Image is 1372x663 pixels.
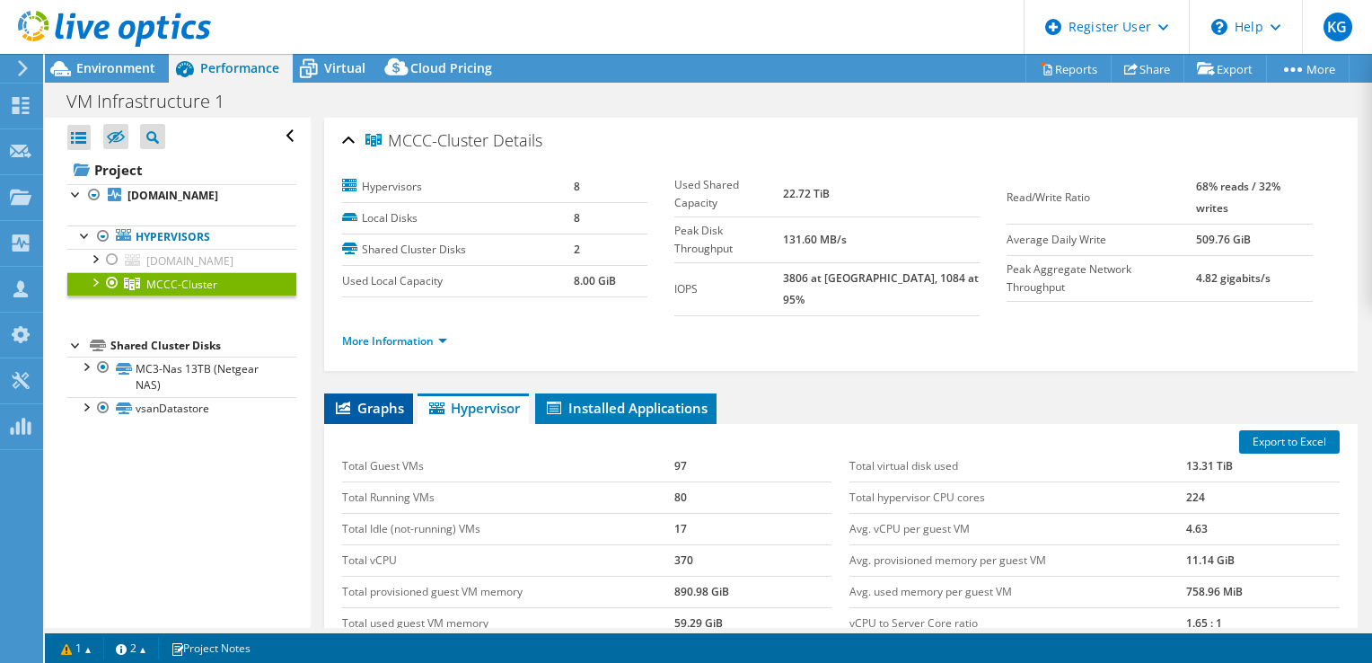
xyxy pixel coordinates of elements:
label: Hypervisors [342,178,574,196]
span: Performance [200,59,279,76]
b: 22.72 TiB [783,186,830,201]
span: Cloud Pricing [410,59,492,76]
a: 1 [48,637,104,659]
label: Local Disks [342,209,574,227]
b: 509.76 GiB [1196,232,1251,247]
span: Hypervisor [427,399,520,417]
label: Shared Cluster Disks [342,241,574,259]
b: 2 [574,242,580,257]
td: Total virtual disk used [849,451,1186,482]
a: MC3-Nas 13TB (Netgear NAS) [67,357,296,396]
a: MCCC-Cluster [67,272,296,296]
td: 59.29 GiB [674,607,831,639]
label: Used Local Capacity [342,272,574,290]
a: More Information [342,333,447,349]
td: 224 [1186,482,1340,513]
a: Reports [1025,55,1112,83]
a: More [1266,55,1350,83]
b: 68% reads / 32% writes [1196,179,1280,216]
label: Peak Disk Throughput [674,222,783,258]
td: 17 [674,513,831,544]
a: 2 [103,637,159,659]
td: Total used guest VM memory [342,607,675,639]
td: 758.96 MiB [1186,576,1340,607]
a: Project Notes [158,637,263,659]
td: Total Guest VMs [342,451,675,482]
td: Avg. provisioned memory per guest VM [849,544,1186,576]
a: Share [1111,55,1184,83]
td: Avg. vCPU per guest VM [849,513,1186,544]
span: Environment [76,59,155,76]
b: 8 [574,210,580,225]
h1: VM Infrastructure 1 [58,92,252,111]
label: Used Shared Capacity [674,176,783,212]
a: Project [67,155,296,184]
b: [DOMAIN_NAME] [128,188,218,203]
span: [DOMAIN_NAME] [146,253,233,269]
div: Shared Cluster Disks [110,335,296,357]
td: Total provisioned guest VM memory [342,576,675,607]
a: [DOMAIN_NAME] [67,249,296,272]
td: 370 [674,544,831,576]
b: 8.00 GiB [574,273,616,288]
span: Installed Applications [544,399,708,417]
a: vsanDatastore [67,397,296,420]
td: 80 [674,482,831,513]
span: MCCC-Cluster [146,277,217,292]
label: Peak Aggregate Network Throughput [1007,261,1196,296]
td: Total Running VMs [342,482,675,513]
b: 4.82 gigabits/s [1196,270,1271,286]
b: 3806 at [GEOGRAPHIC_DATA], 1084 at 95% [783,270,979,307]
td: 11.14 GiB [1186,544,1340,576]
span: KG [1324,13,1352,41]
b: 131.60 MB/s [783,232,847,247]
label: IOPS [674,280,783,298]
td: Total vCPU [342,544,675,576]
a: [DOMAIN_NAME] [67,184,296,208]
span: MCCC-Cluster [365,132,488,150]
a: Export [1183,55,1267,83]
span: Virtual [324,59,365,76]
td: 13.31 TiB [1186,451,1340,482]
span: Graphs [333,399,404,417]
b: 8 [574,179,580,194]
a: Hypervisors [67,225,296,249]
span: Details [493,129,542,151]
td: Total hypervisor CPU cores [849,482,1186,513]
td: vCPU to Server Core ratio [849,607,1186,639]
td: 890.98 GiB [674,576,831,607]
svg: \n [1211,19,1227,35]
td: Avg. used memory per guest VM [849,576,1186,607]
td: 4.63 [1186,513,1340,544]
label: Read/Write Ratio [1007,189,1196,207]
a: Export to Excel [1239,430,1340,454]
td: 97 [674,451,831,482]
td: Total Idle (not-running) VMs [342,513,675,544]
label: Average Daily Write [1007,231,1196,249]
td: 1.65 : 1 [1186,607,1340,639]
